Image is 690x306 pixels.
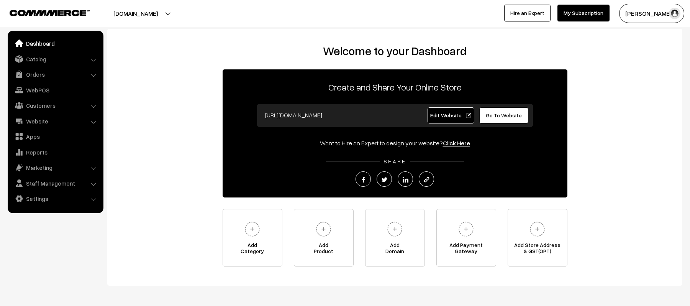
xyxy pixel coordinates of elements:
a: COMMMERCE [10,8,77,17]
span: Add Payment Gateway [437,242,496,257]
a: Click Here [443,139,470,147]
a: Add PaymentGateway [436,209,496,267]
a: Apps [10,130,101,143]
span: Edit Website [430,112,471,118]
a: Orders [10,67,101,81]
span: Add Category [223,242,282,257]
a: AddDomain [365,209,425,267]
a: My Subscription [557,5,610,21]
img: COMMMERCE [10,10,90,16]
div: Want to Hire an Expert to design your website? [223,138,567,148]
button: [DOMAIN_NAME] [87,4,185,23]
a: Catalog [10,52,101,66]
span: Add Domain [365,242,424,257]
a: Dashboard [10,36,101,50]
a: AddProduct [294,209,354,267]
a: Hire an Expert [504,5,551,21]
a: Edit Website [428,107,474,123]
a: AddCategory [223,209,282,267]
span: SHARE [380,158,410,165]
a: Staff Management [10,176,101,190]
h2: Welcome to your Dashboard [115,44,675,58]
a: Reports [10,145,101,159]
a: Website [10,114,101,128]
span: Add Product [294,242,353,257]
img: plus.svg [313,219,334,240]
a: Go To Website [479,107,529,123]
img: plus.svg [242,219,263,240]
a: Settings [10,192,101,206]
button: [PERSON_NAME] [619,4,684,23]
a: Customers [10,99,101,112]
p: Create and Share Your Online Store [223,80,567,94]
img: user [669,8,680,19]
a: Add Store Address& GST(OPT) [508,209,567,267]
img: plus.svg [384,219,405,240]
a: WebPOS [10,83,101,97]
span: Go To Website [486,112,522,118]
a: Marketing [10,161,101,174]
img: plus.svg [527,219,548,240]
img: plus.svg [456,219,477,240]
span: Add Store Address & GST(OPT) [508,242,567,257]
